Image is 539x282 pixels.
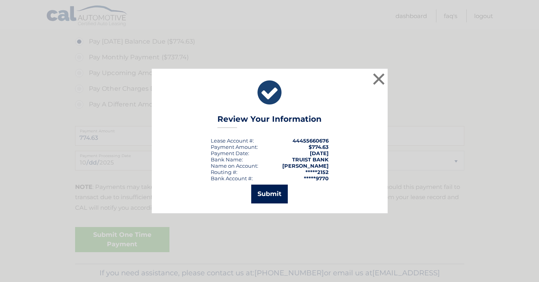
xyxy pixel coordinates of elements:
div: Lease Account #: [211,137,254,144]
span: [DATE] [310,150,329,156]
div: Payment Amount: [211,144,258,150]
div: Bank Name: [211,156,243,163]
button: Submit [251,185,288,203]
span: Payment Date [211,150,248,156]
div: Routing #: [211,169,237,175]
strong: TRUIST BANK [292,156,329,163]
div: : [211,150,249,156]
button: × [371,71,387,87]
div: Name on Account: [211,163,258,169]
strong: [PERSON_NAME] [282,163,329,169]
strong: 44455660676 [292,137,329,144]
span: $774.63 [309,144,329,150]
h3: Review Your Information [217,114,322,128]
div: Bank Account #: [211,175,253,181]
